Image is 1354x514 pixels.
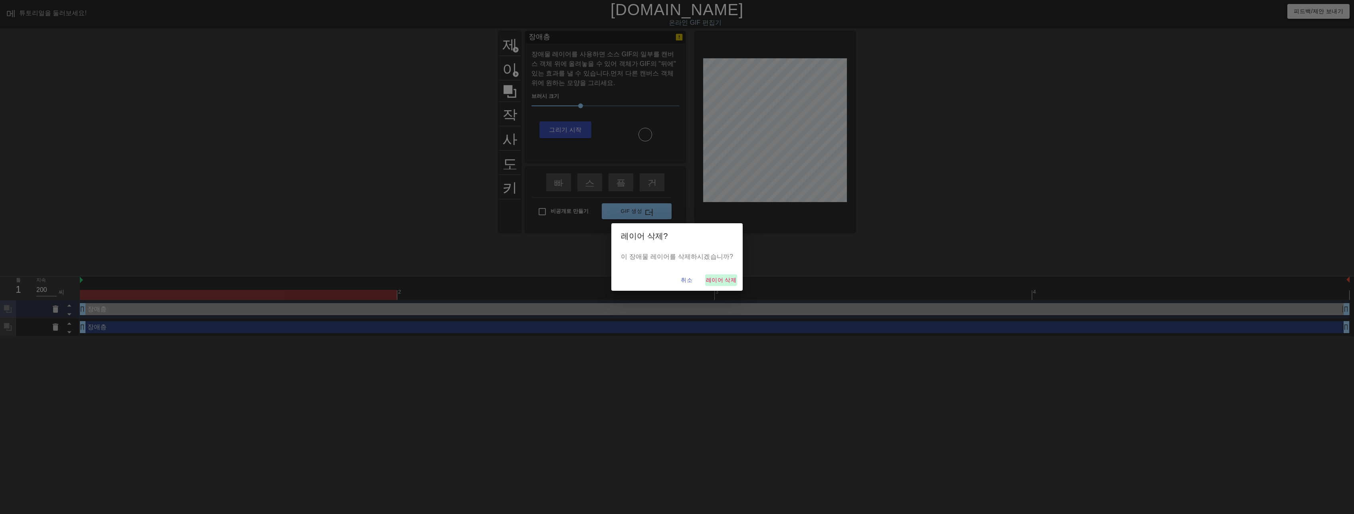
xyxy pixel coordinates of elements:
[621,253,733,260] font: 이 장애물 레이어를 삭제하시겠습니까?
[706,275,736,285] font: 레이어 삭제
[681,275,692,285] font: 취소
[703,273,739,288] button: 레이어 삭제
[621,232,668,240] font: 레이어 삭제?
[674,273,700,288] button: 취소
